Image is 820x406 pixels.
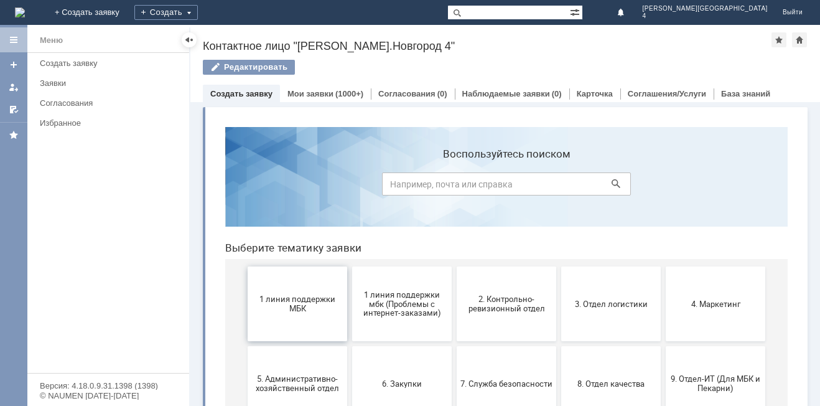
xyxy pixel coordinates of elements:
[137,229,236,304] button: 6. Закупки
[4,100,24,120] a: Мои согласования
[462,89,550,98] a: Наблюдаемые заявки
[35,54,187,73] a: Создать заявку
[167,55,416,78] input: Например, почта или справка
[350,182,442,191] span: 3. Отдел логистики
[141,341,233,351] span: Отдел ИТ (1С)
[182,32,197,47] div: Скрыть меню
[241,229,341,304] button: 7. Служба безопасности
[4,77,24,97] a: Мои заявки
[40,392,177,400] div: © NAUMEN [DATE]-[DATE]
[36,341,128,351] span: Бухгалтерия (для мбк)
[35,73,187,93] a: Заявки
[167,31,416,43] label: Воспользуйтесь поиском
[40,78,182,88] div: Заявки
[245,337,337,356] span: Отдел-ИТ (Битрикс24 и CRM)
[32,149,132,224] button: 1 линия поддержки МБК
[35,93,187,113] a: Согласования
[40,98,182,108] div: Согласования
[450,149,550,224] button: 4. Маркетинг
[32,309,132,384] button: Бухгалтерия (для мбк)
[346,309,445,384] button: Отдел-ИТ (Офис)
[450,229,550,304] button: 9. Отдел-ИТ (Для МБК и Пекарни)
[450,309,550,384] button: Финансовый отдел
[210,89,273,98] a: Создать заявку
[245,262,337,271] span: 7. Служба безопасности
[245,177,337,196] span: 2. Контрольно-ревизионный отдел
[721,89,770,98] a: База знаний
[4,55,24,75] a: Создать заявку
[241,149,341,224] button: 2. Контрольно-ревизионный отдел
[643,5,768,12] span: [PERSON_NAME][GEOGRAPHIC_DATA]
[771,32,786,47] div: Добавить в избранное
[40,33,63,48] div: Меню
[40,382,177,390] div: Версия: 4.18.0.9.31.1398 (1398)
[570,6,582,17] span: Расширенный поиск
[437,89,447,98] div: (0)
[454,182,546,191] span: 4. Маркетинг
[454,341,546,351] span: Финансовый отдел
[378,89,436,98] a: Согласования
[137,149,236,224] button: 1 линия поддержки мбк (Проблемы с интернет-заказами)
[203,40,771,52] div: Контактное лицо "[PERSON_NAME].Новгород 4"
[141,262,233,271] span: 6. Закупки
[287,89,333,98] a: Мои заявки
[32,229,132,304] button: 5. Административно-хозяйственный отдел
[15,7,25,17] a: Перейти на домашнюю страницу
[346,229,445,304] button: 8. Отдел качества
[15,7,25,17] img: logo
[350,262,442,271] span: 8. Отдел качества
[350,341,442,351] span: Отдел-ИТ (Офис)
[141,172,233,201] span: 1 линия поддержки мбк (Проблемы с интернет-заказами)
[552,89,562,98] div: (0)
[36,177,128,196] span: 1 линия поддержки МБК
[40,59,182,68] div: Создать заявку
[628,89,706,98] a: Соглашения/Услуги
[335,89,363,98] div: (1000+)
[643,12,768,20] span: 4
[36,257,128,276] span: 5. Административно-хозяйственный отдел
[10,125,572,137] header: Выберите тематику заявки
[40,118,168,128] div: Избранное
[454,257,546,276] span: 9. Отдел-ИТ (Для МБК и Пекарни)
[346,149,445,224] button: 3. Отдел логистики
[792,32,807,47] div: Сделать домашней страницей
[577,89,613,98] a: Карточка
[137,309,236,384] button: Отдел ИТ (1С)
[241,309,341,384] button: Отдел-ИТ (Битрикс24 и CRM)
[134,5,198,20] div: Создать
